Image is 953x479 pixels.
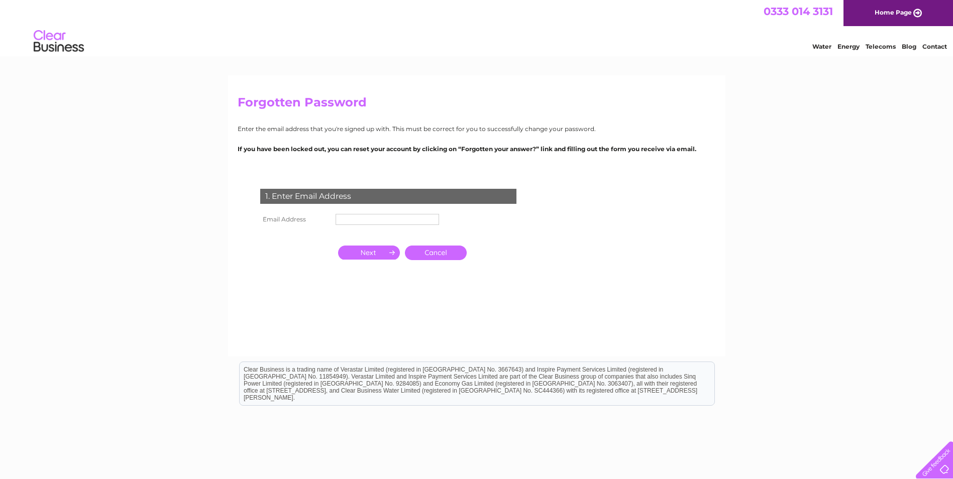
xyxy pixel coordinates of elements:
a: Contact [922,43,947,50]
p: If you have been locked out, you can reset your account by clicking on “Forgotten your answer?” l... [238,144,716,154]
a: 0333 014 3131 [764,5,833,18]
a: Blog [902,43,916,50]
h2: Forgotten Password [238,95,716,114]
a: Energy [837,43,860,50]
div: Clear Business is a trading name of Verastar Limited (registered in [GEOGRAPHIC_DATA] No. 3667643... [240,6,714,49]
th: Email Address [258,211,333,227]
a: Cancel [405,246,467,260]
a: Water [812,43,831,50]
a: Telecoms [866,43,896,50]
p: Enter the email address that you're signed up with. This must be correct for you to successfully ... [238,124,716,134]
img: logo.png [33,26,84,57]
div: 1. Enter Email Address [260,189,516,204]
